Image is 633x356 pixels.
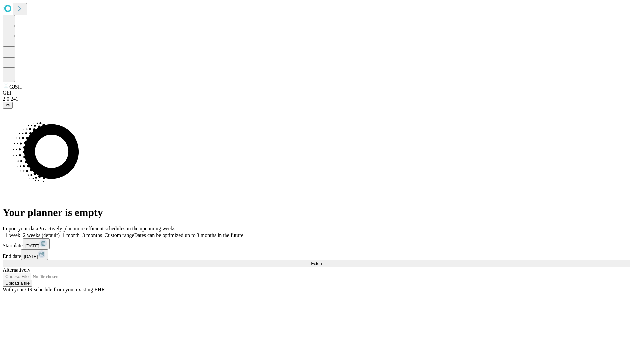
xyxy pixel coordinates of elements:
div: GEI [3,90,630,96]
span: 1 month [62,232,80,238]
span: [DATE] [25,243,39,248]
span: [DATE] [24,254,38,259]
button: Fetch [3,260,630,267]
span: Import your data [3,226,38,231]
span: Proactively plan more efficient schedules in the upcoming weeks. [38,226,177,231]
span: 2 weeks (default) [23,232,60,238]
span: 1 week [5,232,20,238]
span: 3 months [82,232,102,238]
button: Upload a file [3,280,32,287]
div: End date [3,249,630,260]
button: [DATE] [23,238,50,249]
span: @ [5,103,10,108]
h1: Your planner is empty [3,206,630,219]
span: Alternatively [3,267,30,273]
button: @ [3,102,13,109]
span: With your OR schedule from your existing EHR [3,287,105,292]
span: Fetch [311,261,322,266]
span: Custom range [105,232,134,238]
div: Start date [3,238,630,249]
button: [DATE] [21,249,48,260]
span: Dates can be optimized up to 3 months in the future. [134,232,245,238]
div: 2.0.241 [3,96,630,102]
span: GJSH [9,84,22,90]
